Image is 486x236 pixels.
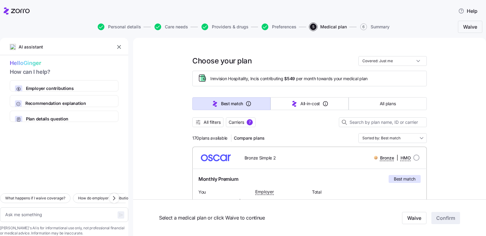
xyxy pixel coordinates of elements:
span: AI assistant [18,44,43,50]
span: $549 [255,198,288,208]
button: Help [453,5,482,17]
button: Personal details [98,23,141,30]
button: Care needs [154,23,188,30]
span: Monthly Premium [198,175,238,183]
span: You [198,189,231,195]
span: Personal details [108,25,141,29]
button: 6Summary [360,23,390,30]
input: Order by dropdown [358,133,427,143]
span: Best match [221,101,243,107]
button: Carriers7 [226,117,256,127]
span: Carriers [229,119,244,125]
span: $549 [284,76,295,82]
span: How can I help? [10,68,118,77]
span: All plans [380,101,396,107]
button: Compare plans [231,133,267,143]
img: Oscar [197,150,235,165]
span: $679.77 [312,198,364,208]
span: Bronze Simple 2 [245,155,276,161]
a: Providers & drugs [200,23,248,30]
span: Compare plans [234,135,265,141]
span: Preferences [272,25,296,29]
span: 5 [310,23,317,30]
span: Hello Ginger [10,59,118,68]
span: Innvision Hospitality, Inc is contributing per month towards your medical plan [210,76,368,82]
button: Waive [458,21,482,33]
button: How do employer contributions work? [73,193,149,203]
span: Plan details question [26,116,98,122]
input: Search by plan name, ID or carrier [339,117,427,127]
span: Providers & drugs [212,25,248,29]
span: $130.77 [198,198,231,208]
span: Select a medical plan or click Waive to continue [159,214,358,222]
a: Preferences [260,23,296,30]
span: Waive [463,23,477,30]
span: All filters [204,119,221,125]
a: 5Medical plan [309,23,347,30]
span: Waive [407,214,421,222]
img: ai-icon.png [10,44,16,50]
span: Employer [255,189,274,195]
div: 7 [247,119,253,125]
div: | [374,154,411,162]
span: Recommendation explanation [25,100,113,106]
span: Summary [371,25,390,29]
span: What happens if I waive coverage? [5,195,65,201]
button: 5Medical plan [310,23,347,30]
button: Preferences [262,23,296,30]
span: Best match [394,176,415,182]
a: Care needs [153,23,188,30]
span: 170 plans available [192,135,227,141]
button: All filters [192,117,223,127]
span: How do employer contributions work? [78,195,144,201]
span: Bronze [380,155,394,161]
span: Confirm [436,214,455,222]
span: Employer contributions [26,85,107,91]
button: Providers & drugs [201,23,248,30]
span: Help [458,7,477,15]
h1: Choose your plan [192,56,252,66]
span: HMO [401,155,411,161]
span: All-in-cost [300,101,320,107]
button: Waive [402,212,426,224]
span: Medical plan [320,25,347,29]
span: Care needs [165,25,188,29]
span: Total [312,189,364,195]
span: 6 [360,23,367,30]
button: Confirm [431,212,460,224]
a: Personal details [96,23,141,30]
